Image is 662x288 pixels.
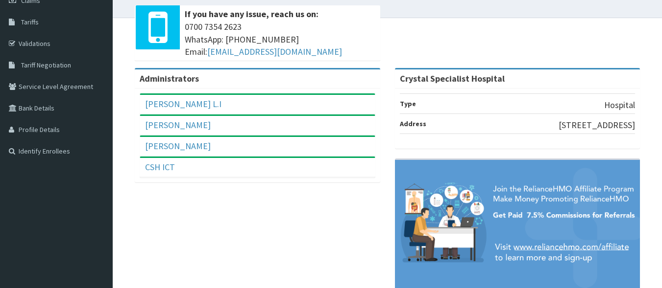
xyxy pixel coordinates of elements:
a: [EMAIL_ADDRESS][DOMAIN_NAME] [207,46,342,57]
a: [PERSON_NAME] L.I [145,98,221,110]
b: Address [400,119,426,128]
strong: Crystal Specialist Hospital [400,73,505,84]
span: Tariffs [21,18,39,26]
p: Hospital [604,99,635,111]
a: [PERSON_NAME] [145,119,211,131]
p: [STREET_ADDRESS] [559,119,635,132]
a: [PERSON_NAME] [145,140,211,152]
b: If you have any issue, reach us on: [185,8,319,20]
a: CSH ICT [145,161,175,173]
span: Tariff Negotiation [21,61,71,69]
b: Administrators [140,73,199,84]
b: Type [400,99,416,108]
span: 0700 7354 2623 WhatsApp: [PHONE_NUMBER] Email: [185,21,375,58]
img: provider-team-banner.png [395,160,640,288]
